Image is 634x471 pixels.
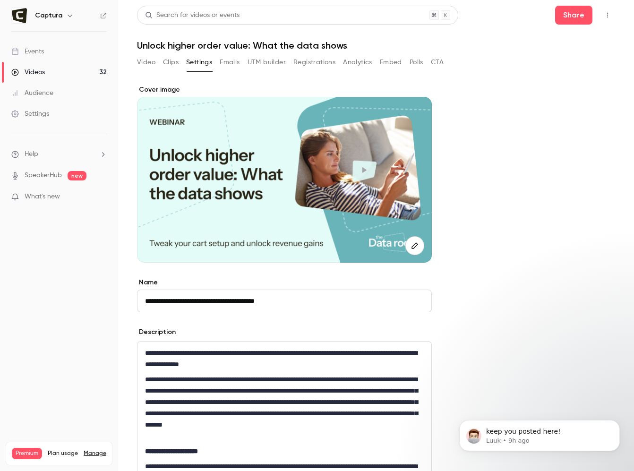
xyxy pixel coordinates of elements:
span: Help [25,149,38,159]
div: Events [11,47,44,56]
h6: Captura [35,11,62,20]
label: Description [137,327,176,337]
span: What's new [25,192,60,202]
button: Settings [186,55,212,70]
div: Videos [11,68,45,77]
span: Plan usage [48,450,78,457]
button: Share [555,6,592,25]
div: Search for videos or events [145,10,240,20]
button: UTM builder [248,55,286,70]
iframe: Noticeable Trigger [95,193,107,201]
div: Audience [11,88,53,98]
iframe: Intercom notifications message [445,400,634,466]
span: new [68,171,86,180]
h1: Unlock higher order value: What the data shows [137,40,615,51]
button: Analytics [343,55,372,70]
label: Cover image [137,85,432,94]
li: help-dropdown-opener [11,149,107,159]
button: Polls [410,55,423,70]
button: Top Bar Actions [600,8,615,23]
button: Clips [163,55,179,70]
a: Manage [84,450,106,457]
span: Premium [12,448,42,459]
button: Emails [220,55,240,70]
button: Video [137,55,155,70]
button: CTA [431,55,444,70]
div: Settings [11,109,49,119]
button: Registrations [293,55,335,70]
a: SpeakerHub [25,171,62,180]
img: Captura [12,8,27,23]
label: Name [137,278,432,287]
button: Embed [380,55,402,70]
